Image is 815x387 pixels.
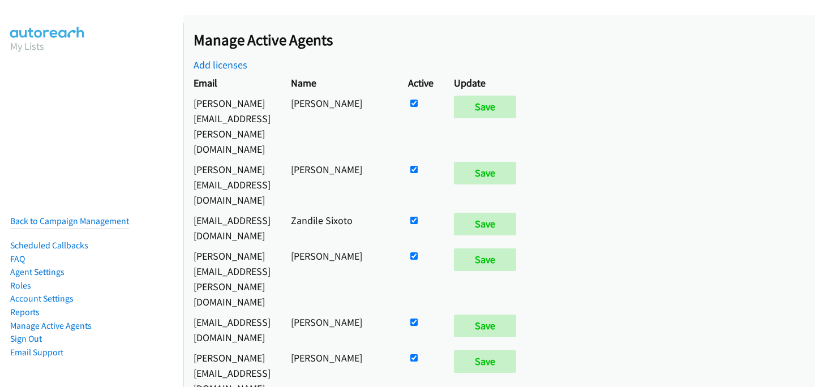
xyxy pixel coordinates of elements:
[444,72,531,93] th: Update
[10,266,65,277] a: Agent Settings
[281,246,398,312] td: [PERSON_NAME]
[183,159,281,210] td: [PERSON_NAME][EMAIL_ADDRESS][DOMAIN_NAME]
[281,72,398,93] th: Name
[281,312,398,347] td: [PERSON_NAME]
[454,96,516,118] input: Save
[10,320,92,331] a: Manage Active Agents
[719,338,807,379] iframe: Checklist
[10,307,40,317] a: Reports
[454,162,516,184] input: Save
[10,293,74,304] a: Account Settings
[10,40,44,53] a: My Lists
[183,72,281,93] th: Email
[10,280,31,291] a: Roles
[454,350,516,373] input: Save
[10,216,129,226] a: Back to Campaign Management
[281,159,398,210] td: [PERSON_NAME]
[183,210,281,246] td: [EMAIL_ADDRESS][DOMAIN_NAME]
[194,58,247,71] a: Add licenses
[454,315,516,337] input: Save
[10,240,88,251] a: Scheduled Callbacks
[398,72,444,93] th: Active
[281,210,398,246] td: Zandile Sixoto
[10,333,42,344] a: Sign Out
[183,93,281,159] td: [PERSON_NAME][EMAIL_ADDRESS][PERSON_NAME][DOMAIN_NAME]
[783,148,815,238] iframe: Resource Center
[183,312,281,347] td: [EMAIL_ADDRESS][DOMAIN_NAME]
[454,248,516,271] input: Save
[194,31,815,50] h2: Manage Active Agents
[10,347,63,358] a: Email Support
[454,213,516,235] input: Save
[10,253,25,264] a: FAQ
[281,93,398,159] td: [PERSON_NAME]
[183,246,281,312] td: [PERSON_NAME][EMAIL_ADDRESS][PERSON_NAME][DOMAIN_NAME]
